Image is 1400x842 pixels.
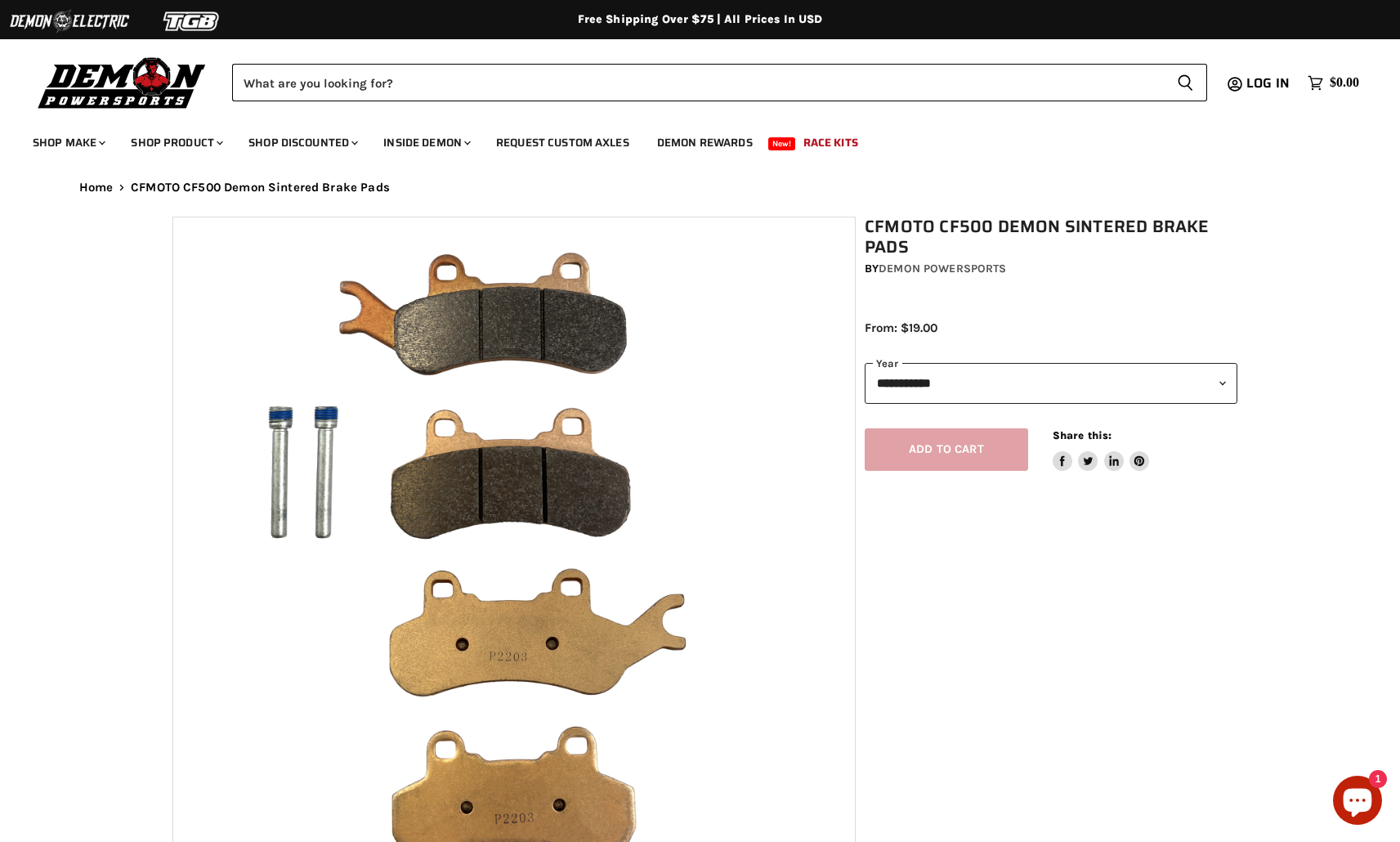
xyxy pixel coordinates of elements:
[645,126,765,159] a: Demon Rewards
[1246,73,1290,93] span: Log in
[865,260,1237,278] div: by
[1164,64,1207,101] button: Search
[119,126,233,159] a: Shop Product
[791,126,870,159] a: Race Kits
[8,6,131,37] img: Demon Electric Logo 2
[232,64,1164,101] input: Search
[232,64,1207,101] form: Product
[865,363,1237,403] select: year
[1330,75,1359,91] span: $0.00
[1299,71,1367,95] a: $0.00
[484,126,642,159] a: Request Custom Axles
[879,262,1006,275] a: Demon Powersports
[20,126,115,159] a: Shop Make
[131,6,253,37] img: TGB Logo 2
[768,137,796,150] span: New!
[1239,76,1299,91] a: Log in
[1328,776,1387,829] inbox-online-store-chat: Shopify online store chat
[1053,429,1112,441] span: Share this:
[79,181,114,195] a: Home
[33,53,212,111] img: Demon Powersports
[131,181,390,195] span: CFMOTO CF500 Demon Sintered Brake Pads
[371,126,481,159] a: Inside Demon
[1053,428,1150,472] aside: Share this:
[236,126,368,159] a: Shop Discounted
[47,12,1354,27] div: Free Shipping Over $75 | All Prices In USD
[47,181,1354,195] nav: Breadcrumbs
[865,217,1237,258] h1: CFMOTO CF500 Demon Sintered Brake Pads
[865,320,937,335] span: From: $19.00
[20,119,1355,159] ul: Main menu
